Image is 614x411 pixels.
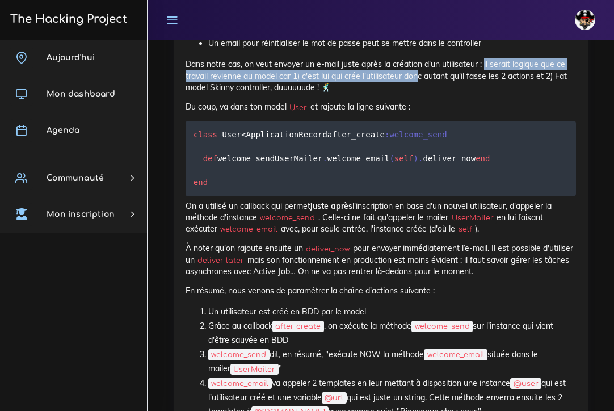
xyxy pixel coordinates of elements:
[217,224,281,235] code: welcome_email
[322,154,327,163] span: .
[186,200,576,235] p: On a utilisé un callback qui permet l'inscription en base d'un nouvel utilisateur, d'appeler la m...
[7,13,127,26] h3: The Hacking Project
[222,130,241,139] span: User
[418,154,423,163] span: .
[476,154,490,163] span: end
[257,212,318,224] code: welcome_send
[510,378,541,389] code: @user
[303,244,353,255] code: deliver_now
[385,130,447,139] span: :welcome_send
[186,285,576,296] p: En résumé, nous venons de paramétrer la chaîne d'actions suivante :
[414,154,418,163] span: )
[194,128,490,188] code: < after_create welcome_send welcome_email deliver_now
[194,178,208,187] span: end
[186,242,576,277] p: À noter qu'on rajoute ensuite un pour envoyer immédiatement l’e-mail. Il est possible d'utiliser ...
[186,101,576,112] p: Du coup, va dans ton model et rajoute la ligne suivante :
[394,154,414,163] span: self
[47,53,95,62] span: Aujourd'hui
[208,349,270,360] code: welcome_send
[47,126,79,135] span: Agenda
[246,130,327,139] span: ApplicationRecord
[208,378,272,389] code: welcome_email
[208,305,576,319] li: Un utilisateur est créé en BDD par le model
[208,347,576,376] li: dit, en résumé, "exécute NOW la méthode située dans le mailer "
[310,201,352,211] strong: juste après
[389,154,394,163] span: (
[230,364,279,375] code: UserMailer
[411,321,473,332] code: welcome_send
[195,255,247,266] code: deliver_later
[186,58,576,93] p: Dans notre cas, on veut envoyer un e-mail juste après la création d'un utilisateur : il serait lo...
[47,174,104,182] span: Communauté
[424,349,487,360] code: welcome_email
[194,130,217,139] span: class
[455,224,475,235] code: self
[272,321,324,332] code: after_create
[208,319,576,347] li: Grâce au callback , on exécute la méthode sur l'instance qui vient d'être sauvée en BDD
[47,90,115,98] span: Mon dashboard
[448,212,497,224] code: UserMailer
[575,10,595,30] img: avatar
[287,102,310,114] code: User
[203,154,217,163] span: def
[570,3,604,36] a: avatar
[47,210,115,219] span: Mon inscription
[275,154,322,163] span: UserMailer
[322,392,347,404] code: @url
[208,36,576,51] li: Un email pour réinitialiser le mot de passe peut se mettre dans le controller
